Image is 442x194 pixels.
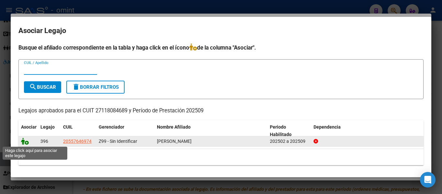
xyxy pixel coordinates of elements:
span: RAMIREZ LIAM SAMUEL [157,139,192,144]
datatable-header-cell: Gerenciador [96,120,154,142]
span: 396 [40,139,48,144]
span: Legajo [40,124,55,130]
span: 20557646974 [63,139,92,144]
datatable-header-cell: Nombre Afiliado [154,120,267,142]
p: Legajos aprobados para el CUIT 27118084689 y Período de Prestación 202509 [18,107,424,115]
div: 1 registros [18,149,424,165]
span: Buscar [29,84,56,90]
span: Dependencia [314,124,341,130]
span: Gerenciador [99,124,124,130]
div: Open Intercom Messenger [420,172,436,188]
button: Buscar [24,81,61,93]
datatable-header-cell: Legajo [38,120,61,142]
span: Z99 - Sin Identificar [99,139,137,144]
h4: Busque el afiliado correspondiente en la tabla y haga click en el ícono de la columna "Asociar". [18,43,424,52]
mat-icon: delete [72,83,80,91]
span: Borrar Filtros [72,84,119,90]
mat-icon: search [29,83,37,91]
span: Nombre Afiliado [157,124,191,130]
datatable-header-cell: Asociar [18,120,38,142]
button: Borrar Filtros [66,81,125,94]
span: Periodo Habilitado [270,124,292,137]
span: Asociar [21,124,37,130]
div: 202502 a 202509 [270,138,308,145]
datatable-header-cell: Dependencia [311,120,424,142]
span: CUIL [63,124,73,130]
h2: Asociar Legajo [18,25,424,37]
datatable-header-cell: Periodo Habilitado [267,120,311,142]
datatable-header-cell: CUIL [61,120,96,142]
